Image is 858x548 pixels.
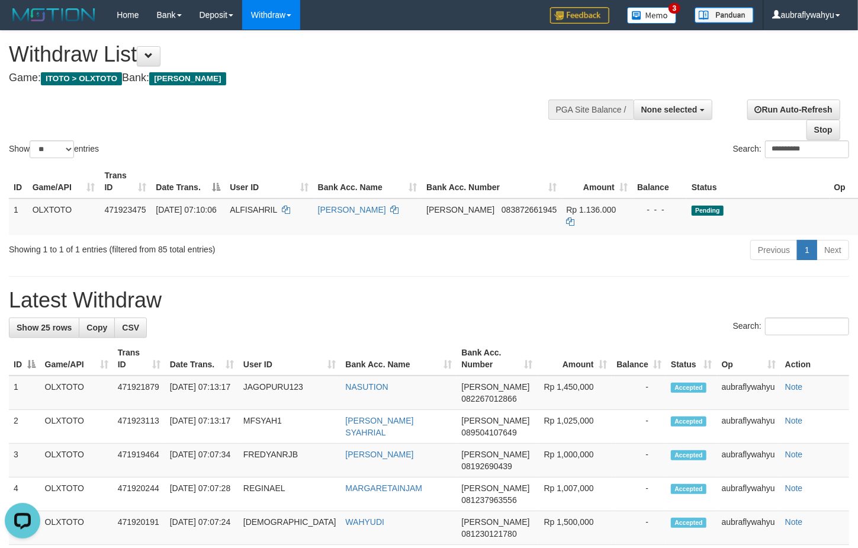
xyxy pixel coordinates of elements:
span: Copy 089504107649 to clipboard [461,428,516,437]
th: Date Trans.: activate to sort column descending [151,165,225,198]
span: [PERSON_NAME] [149,72,226,85]
span: Accepted [671,383,706,393]
span: CSV [122,323,139,332]
td: Rp 1,007,000 [538,478,612,511]
td: FREDYANRJB [239,444,341,478]
a: Previous [750,240,798,260]
span: 471923475 [105,205,146,214]
th: Date Trans.: activate to sort column ascending [165,342,239,376]
a: [PERSON_NAME] [318,205,386,214]
th: Trans ID: activate to sort column ascending [113,342,165,376]
span: Accepted [671,416,706,427]
span: [PERSON_NAME] [461,382,529,392]
td: 471920191 [113,511,165,545]
th: Action [780,342,849,376]
th: Op: activate to sort column ascending [717,342,780,376]
th: Status: activate to sort column ascending [666,342,717,376]
th: ID [9,165,28,198]
td: REGINAEL [239,478,341,511]
td: Rp 1,000,000 [538,444,612,478]
a: Note [785,483,803,493]
span: Copy 083872661945 to clipboard [502,205,557,214]
a: Run Auto-Refresh [747,100,840,120]
td: [DATE] 07:13:17 [165,410,239,444]
span: Show 25 rows [17,323,72,332]
th: ID: activate to sort column descending [9,342,40,376]
td: OLXTOTO [40,410,113,444]
span: [PERSON_NAME] [461,483,529,493]
td: - [612,376,666,410]
td: aubraflywahyu [717,478,780,511]
h1: Latest Withdraw [9,289,849,312]
th: Game/API: activate to sort column ascending [40,342,113,376]
th: Bank Acc. Number: activate to sort column ascending [457,342,537,376]
td: [DEMOGRAPHIC_DATA] [239,511,341,545]
a: Stop [806,120,840,140]
select: Showentries [30,140,74,158]
img: panduan.png [695,7,754,23]
span: [DATE] 07:10:06 [156,205,216,214]
span: [PERSON_NAME] [461,450,529,459]
td: 2 [9,410,40,444]
td: aubraflywahyu [717,410,780,444]
a: WAHYUDI [346,517,385,527]
th: Status [687,165,830,198]
span: Copy 081230121780 to clipboard [461,529,516,539]
td: 1 [9,376,40,410]
button: None selected [634,100,712,120]
td: OLXTOTO [40,478,113,511]
input: Search: [765,318,849,335]
th: Trans ID: activate to sort column ascending [100,165,152,198]
th: User ID: activate to sort column ascending [225,165,313,198]
span: Accepted [671,518,706,528]
td: aubraflywahyu [717,511,780,545]
th: Game/API: activate to sort column ascending [28,165,100,198]
th: Bank Acc. Name: activate to sort column ascending [341,342,457,376]
span: [PERSON_NAME] [461,517,529,527]
a: NASUTION [346,382,388,392]
td: [DATE] 07:07:34 [165,444,239,478]
td: 1 [9,198,28,235]
span: Accepted [671,484,706,494]
label: Show entries [9,140,99,158]
div: - - - [637,204,682,216]
th: Balance [632,165,687,198]
span: Copy [86,323,107,332]
td: OLXTOTO [40,511,113,545]
a: Show 25 rows [9,318,79,338]
a: Note [785,416,803,425]
th: Bank Acc. Name: activate to sort column ascending [313,165,422,198]
h1: Withdraw List [9,43,560,66]
td: Rp 1,450,000 [538,376,612,410]
img: MOTION_logo.png [9,6,99,24]
span: Pending [692,206,724,216]
a: [PERSON_NAME] [346,450,414,459]
td: OLXTOTO [28,198,100,235]
span: 3 [669,3,681,14]
td: 3 [9,444,40,478]
th: Bank Acc. Number: activate to sort column ascending [422,165,561,198]
h4: Game: Bank: [9,72,560,84]
td: MFSYAH1 [239,410,341,444]
a: Note [785,382,803,392]
td: 471920244 [113,478,165,511]
th: User ID: activate to sort column ascending [239,342,341,376]
td: - [612,478,666,511]
span: ALFISAHRIL [230,205,277,214]
td: Rp 1,500,000 [538,511,612,545]
td: aubraflywahyu [717,444,780,478]
span: None selected [641,105,698,114]
a: 1 [797,240,817,260]
button: Open LiveChat chat widget [5,5,40,40]
td: [DATE] 07:07:28 [165,478,239,511]
td: JAGOPURU123 [239,376,341,410]
td: [DATE] 07:07:24 [165,511,239,545]
label: Search: [733,318,849,335]
a: Note [785,450,803,459]
span: [PERSON_NAME] [461,416,529,425]
span: Accepted [671,450,706,460]
td: 471921879 [113,376,165,410]
img: Feedback.jpg [550,7,609,24]
div: Showing 1 to 1 of 1 entries (filtered from 85 total entries) [9,239,349,255]
td: - [612,410,666,444]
